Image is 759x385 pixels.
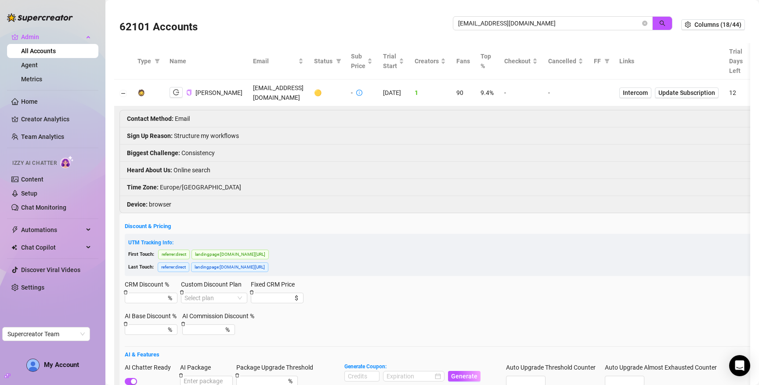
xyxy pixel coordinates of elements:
[604,58,610,64] span: filter
[658,89,715,96] span: Update Subscription
[191,262,268,272] span: landingpage : [DOMAIN_NAME][URL]
[603,54,611,68] span: filter
[128,264,154,270] span: Last Touch:
[681,19,745,30] button: Columns (18/44)
[451,43,475,80] th: Fans
[125,311,182,321] label: AI Base Discount %
[186,89,192,96] button: Copy Account UID
[192,250,269,259] span: landingpage : [DOMAIN_NAME][URL]
[251,280,300,289] label: Fixed CRM Price
[21,266,80,273] a: Discover Viral Videos
[125,378,137,385] button: AI Chatter Ready
[179,373,183,378] span: delete
[127,201,148,208] strong: Device :
[170,87,183,98] button: logout
[729,355,750,376] div: Open Intercom Messenger
[314,56,333,66] span: Status
[120,90,127,97] button: Collapse row
[21,190,37,197] a: Setup
[387,371,433,381] input: Expiration
[475,43,499,80] th: Top %
[456,89,463,96] span: 90
[195,89,242,96] span: [PERSON_NAME]
[127,132,173,139] strong: Sign Up Reason :
[415,56,439,66] span: Creators
[11,226,18,233] span: thunderbolt
[336,58,341,64] span: filter
[235,373,239,378] span: delete
[345,371,379,381] input: Credits
[249,290,254,294] span: delete
[27,359,39,371] img: AD_cMMTxCeTpmN1d5MnKJ1j-_uXZCpTKapSSqNGg4PyXtR_tCW7gZXTNmFz2tpVv9LSyNV7ff1CaS4f4q0HLYKULQOwoM5GQR...
[694,21,741,28] span: Columns (18/44)
[128,240,173,246] span: UTM Tracking Info:
[128,293,166,303] input: CRM Discount %
[499,43,543,80] th: Checkout
[127,167,172,174] strong: Heard About Us :
[481,89,494,96] span: 9.4%
[499,80,543,106] td: -
[619,87,651,98] a: Intercom
[164,43,248,80] th: Name
[254,293,293,303] input: Fixed CRM Price
[623,88,648,98] span: Intercom
[415,89,418,96] span: 1
[655,87,719,98] button: Update Subscription
[7,327,85,341] span: Supercreator Team
[21,284,44,291] a: Settings
[506,363,601,372] label: Auto Upgrade Threshold Counter
[594,56,601,66] span: FF
[248,43,309,80] th: Email
[11,33,18,40] span: crown
[21,98,38,105] a: Home
[125,280,175,289] label: CRM Discount %
[334,54,343,68] span: filter
[21,176,43,183] a: Content
[180,290,184,294] span: delete
[21,76,42,83] a: Metrics
[378,43,409,80] th: Trial Start
[346,43,378,80] th: Sub Price
[724,80,748,106] td: 12
[180,363,217,372] label: AI Package
[182,311,260,321] label: AI Commission Discount %
[344,363,387,370] strong: Generate Coupon:
[383,51,397,71] span: Trial Start
[186,90,192,95] span: copy
[158,250,190,259] span: referrer : direct
[685,22,691,28] span: setting
[605,363,723,372] label: Auto Upgrade Almost Exhausted Counter
[181,322,185,326] span: delete
[4,373,11,379] span: build
[543,43,589,80] th: Cancelled
[119,20,198,34] h3: 62101 Accounts
[458,18,640,28] input: Search by UID / Name / Email / Creator Username
[44,361,79,369] span: My Account
[127,184,159,191] strong: Time Zone :
[125,363,177,372] label: AI Chatter Ready
[186,325,224,334] input: AI Commission Discount %
[614,43,724,80] th: Links
[409,43,451,80] th: Creators
[724,43,748,80] th: Trial Days Left
[21,112,91,126] a: Creator Analytics
[21,223,83,237] span: Automations
[127,149,180,156] strong: Biggest Challenge :
[504,56,531,66] span: Checkout
[181,280,247,289] label: Custom Discount Plan
[451,373,477,380] span: Generate
[173,89,179,95] span: logout
[137,88,145,98] div: 🧔
[314,89,322,96] span: 🟡
[123,290,128,294] span: delete
[351,88,353,98] div: -
[21,240,83,254] span: Chat Copilot
[7,13,73,22] img: logo-BBDzfeDw.svg
[642,21,647,26] span: close-circle
[11,244,17,251] img: Chat Copilot
[21,47,56,54] a: All Accounts
[123,322,128,326] span: delete
[548,56,576,66] span: Cancelled
[378,80,409,106] td: [DATE]
[21,204,66,211] a: Chat Monitoring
